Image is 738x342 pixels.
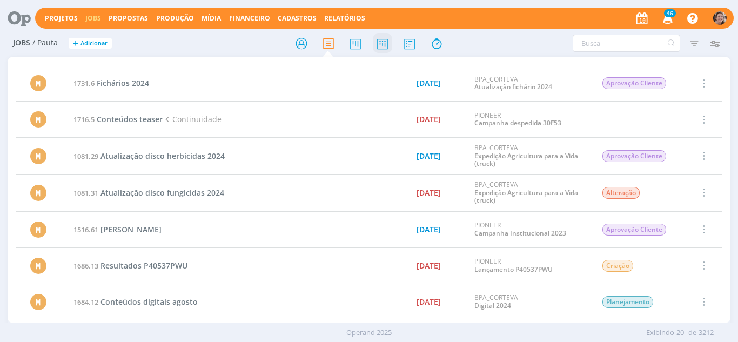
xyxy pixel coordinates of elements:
div: BPA_CORTEVA [474,181,586,204]
a: 1081.29Atualização disco herbicidas 2024 [73,151,225,161]
a: 1516.61[PERSON_NAME] [73,224,162,234]
input: Busca [573,35,680,52]
span: 1684.12 [73,297,98,307]
div: M [30,294,46,310]
div: [DATE] [417,226,441,233]
span: 20 [676,327,684,338]
a: Financeiro [229,14,270,23]
span: Aprovação Cliente [602,77,666,89]
div: BPA_CORTEVA [474,144,586,167]
span: / Pauta [32,38,58,48]
span: [PERSON_NAME] [100,224,162,234]
span: 3212 [699,327,714,338]
button: 46 [656,9,678,28]
span: Conteúdos teaser [97,114,163,124]
button: +Adicionar [69,38,112,49]
div: [DATE] [417,262,441,270]
span: Criação [602,260,633,272]
a: 1686.13Resultados P40537PWU [73,260,187,271]
div: BPA_CORTEVA [474,76,586,91]
button: Mídia [198,14,224,23]
span: 1516.61 [73,225,98,234]
a: 1731.6Fichários 2024 [73,78,149,88]
button: Cadastros [274,14,320,23]
a: Digital 2024 [474,301,511,310]
span: 46 [664,9,676,17]
button: Relatórios [321,14,368,23]
a: 1081.31Atualização disco fungicidas 2024 [73,187,224,198]
a: Jobs [85,14,101,23]
span: Conteúdos digitais agosto [100,297,198,307]
a: Produção [156,14,194,23]
a: Lançamento P40537PWU [474,265,553,274]
a: Campanha Institucional 2023 [474,229,566,238]
div: PIONEER [474,222,586,237]
div: M [30,185,46,201]
div: M [30,148,46,164]
div: PIONEER [474,258,586,273]
span: 1081.29 [73,151,98,161]
span: Fichários 2024 [97,78,149,88]
div: [DATE] [417,298,441,306]
span: Atualização disco herbicidas 2024 [100,151,225,161]
div: [DATE] [417,152,441,160]
div: [DATE] [417,79,441,87]
span: 1716.5 [73,115,95,124]
span: 1081.31 [73,188,98,198]
div: [DATE] [417,116,441,123]
button: Projetos [42,14,81,23]
div: PIONEER [474,112,586,128]
div: M [30,111,46,128]
span: + [73,38,78,49]
span: Continuidade [163,114,222,124]
span: Aprovação Cliente [602,224,666,236]
span: Cadastros [278,14,317,23]
span: Jobs [13,38,30,48]
span: Propostas [109,14,148,23]
img: A [713,11,727,25]
button: Financeiro [226,14,273,23]
div: M [30,258,46,274]
a: Expedição Agricultura para a Vida (truck) [474,151,578,168]
span: 1686.13 [73,261,98,271]
span: Planejamento [602,296,653,308]
button: Propostas [105,14,151,23]
a: Relatórios [324,14,365,23]
button: Jobs [82,14,104,23]
a: Atualização fichário 2024 [474,82,552,91]
span: Aprovação Cliente [602,150,666,162]
span: 1731.6 [73,78,95,88]
a: Projetos [45,14,78,23]
div: M [30,75,46,91]
a: Campanha despedida 30F53 [474,118,561,128]
a: Mídia [202,14,221,23]
div: M [30,222,46,238]
a: Expedição Agricultura para a Vida (truck) [474,188,578,205]
span: de [688,327,696,338]
a: 1684.12Conteúdos digitais agosto [73,297,198,307]
div: BPA_CORTEVA [474,294,586,310]
span: Resultados P40537PWU [100,260,187,271]
span: Exibindo [646,327,674,338]
button: A [713,9,727,28]
span: Atualização disco fungicidas 2024 [100,187,224,198]
div: [DATE] [417,189,441,197]
span: Alteração [602,187,640,199]
button: Produção [153,14,197,23]
span: Adicionar [80,40,108,47]
a: 1716.5Conteúdos teaser [73,114,163,124]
